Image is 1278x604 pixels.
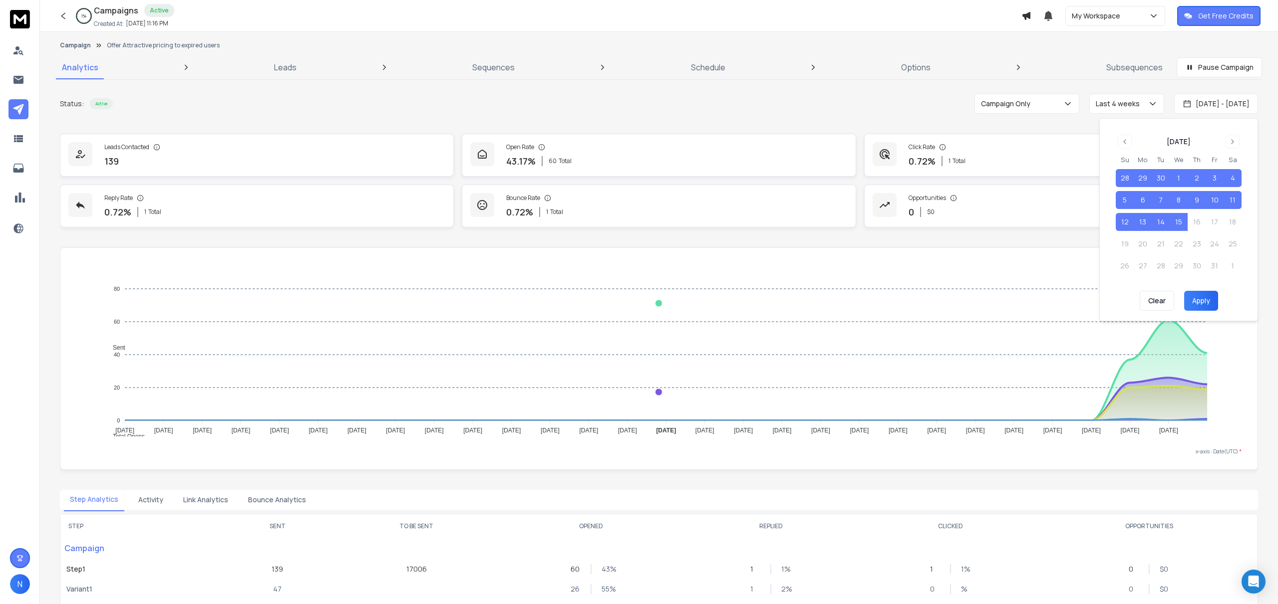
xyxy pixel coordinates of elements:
[781,584,791,594] p: 2 %
[347,427,366,434] tspan: [DATE]
[602,564,612,574] p: 43 %
[148,208,161,216] span: Total
[685,55,731,79] a: Schedule
[559,157,572,165] span: Total
[60,99,84,109] p: Status:
[268,55,303,79] a: Leads
[501,514,681,538] th: OPENED
[909,143,935,151] p: Click Rate
[105,344,125,351] span: Sent
[144,4,174,17] div: Active
[132,489,169,511] button: Activity
[773,427,792,434] tspan: [DATE]
[546,208,548,216] span: 1
[386,427,405,434] tspan: [DATE]
[425,427,444,434] tspan: [DATE]
[56,55,104,79] a: Analytics
[462,185,856,227] a: Bounce Rate0.72%1Total
[1152,155,1170,165] th: Tuesday
[927,208,935,216] p: $ 0
[1177,6,1261,26] button: Get Free Credits
[1072,11,1124,21] p: My Workspace
[506,154,536,168] p: 43.17 %
[309,427,328,434] tspan: [DATE]
[114,352,120,358] tspan: 40
[242,489,312,511] button: Bounce Analytics
[1206,155,1224,165] th: Friday
[1121,427,1140,434] tspan: [DATE]
[105,433,145,440] span: Total Opens
[1170,213,1188,231] button: 15
[94,4,138,16] h1: Campaigns
[981,99,1034,109] p: Campaign Only
[506,143,534,151] p: Open Rate
[64,488,124,511] button: Step Analytics
[60,185,454,227] a: Reply Rate0.72%1Total
[550,208,563,216] span: Total
[1040,514,1258,538] th: OPPORTUNITIES
[864,134,1258,177] a: Click Rate0.72%1Total
[66,564,217,574] p: Step 1
[953,157,965,165] span: Total
[571,564,581,574] p: 60
[930,584,940,594] p: 0
[76,448,1242,455] p: x-axis : Date(UTC)
[66,584,217,594] p: Variant 1
[1140,291,1174,311] button: Clear
[1224,191,1242,209] button: 11
[1226,135,1240,149] button: Go to next month
[602,584,612,594] p: 55 %
[549,157,557,165] span: 60
[223,514,331,538] th: SENT
[909,205,914,219] p: 0
[909,154,936,168] p: 0.72 %
[1005,427,1024,434] tspan: [DATE]
[1152,169,1170,187] button: 30
[695,427,714,434] tspan: [DATE]
[1116,155,1134,165] th: Sunday
[60,41,91,49] button: Campaign
[961,564,971,574] p: 1 %
[541,427,560,434] tspan: [DATE]
[114,319,120,325] tspan: 60
[506,194,540,202] p: Bounce Rate
[104,143,149,151] p: Leads Contacted
[656,427,676,434] tspan: [DATE]
[462,134,856,177] a: Open Rate43.17%60Total
[1177,57,1262,77] button: Pause Campaign
[272,564,283,574] p: 139
[901,61,931,73] p: Options
[1184,291,1218,311] button: Apply
[1116,191,1134,209] button: 5
[1134,155,1152,165] th: Monday
[781,564,791,574] p: 1 %
[144,208,146,216] span: 1
[1198,11,1254,21] p: Get Free Credits
[104,154,119,168] p: 139
[928,427,947,434] tspan: [DATE]
[1106,61,1163,73] p: Subsequences
[864,185,1258,227] a: Opportunities0$0
[10,574,30,594] button: N
[1116,213,1134,231] button: 12
[1152,213,1170,231] button: 14
[734,427,753,434] tspan: [DATE]
[1134,169,1152,187] button: 29
[104,194,133,202] p: Reply Rate
[1188,169,1206,187] button: 2
[618,427,637,434] tspan: [DATE]
[117,417,120,423] tspan: 0
[580,427,599,434] tspan: [DATE]
[1170,169,1188,187] button: 1
[1170,191,1188,209] button: 8
[1134,191,1152,209] button: 6
[889,427,908,434] tspan: [DATE]
[1167,137,1191,147] div: [DATE]
[406,564,427,574] p: 17006
[94,20,124,28] p: Created At:
[464,427,483,434] tspan: [DATE]
[1043,427,1062,434] tspan: [DATE]
[116,427,135,434] tspan: [DATE]
[811,427,830,434] tspan: [DATE]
